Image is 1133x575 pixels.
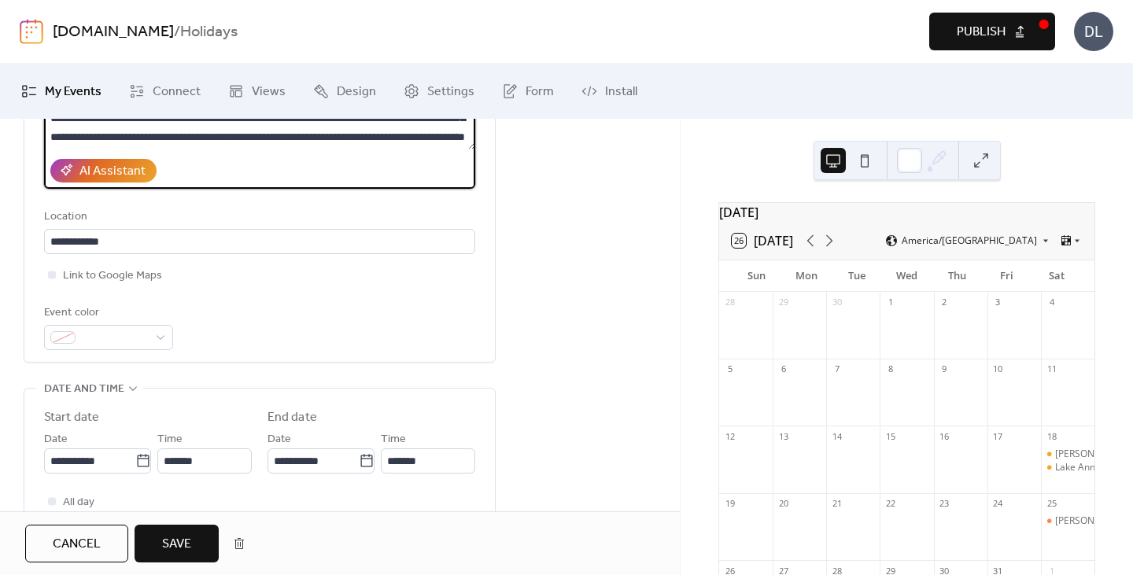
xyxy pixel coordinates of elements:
div: 2 [939,297,950,308]
a: Install [570,70,649,112]
span: Date [44,430,68,449]
div: Start date [44,408,99,427]
div: 6 [777,363,789,375]
div: 28 [724,297,736,308]
div: 23 [939,498,950,510]
a: Connect [117,70,212,112]
div: 5 [724,363,736,375]
div: 14 [831,430,843,442]
div: 21 [831,498,843,510]
div: Thu [932,260,982,292]
span: Cancel [53,535,101,554]
div: 22 [884,498,896,510]
div: 1 [884,297,896,308]
span: Views [252,83,286,101]
div: 17 [992,430,1004,442]
img: logo [20,19,43,44]
span: All day [63,493,94,512]
span: Design [337,83,376,101]
div: 16 [939,430,950,442]
div: Location [44,208,472,227]
button: Save [135,525,219,562]
div: 12 [724,430,736,442]
div: Mon [782,260,832,292]
a: Views [216,70,297,112]
div: [DATE] [719,203,1094,222]
div: 30 [831,297,843,308]
div: DL [1074,12,1113,51]
span: Save [162,535,191,554]
a: Design [301,70,388,112]
div: 15 [884,430,896,442]
div: Wed [882,260,932,292]
div: 7 [831,363,843,375]
div: 13 [777,430,789,442]
div: Tue [832,260,882,292]
div: 20 [777,498,789,510]
div: 11 [1046,363,1057,375]
span: My Events [45,83,101,101]
div: Lake Ann’s 5th Annual Halloween Carnival [1041,461,1094,474]
div: End date [268,408,317,427]
div: 3 [992,297,1004,308]
div: Lake Ann Market [1041,448,1094,461]
span: America/[GEOGRAPHIC_DATA] [902,236,1037,245]
a: [DOMAIN_NAME] [53,17,174,47]
div: Lake Ann 16th Annual Arts & Crafts Show [1041,514,1094,528]
a: My Events [9,70,113,112]
div: Fri [982,260,1032,292]
button: Publish [929,13,1055,50]
span: Connect [153,83,201,101]
div: Sat [1032,260,1082,292]
span: Date [268,430,291,449]
span: Install [605,83,637,101]
button: Cancel [25,525,128,562]
b: Holidays [180,17,238,47]
button: AI Assistant [50,159,157,182]
div: 25 [1046,498,1057,510]
span: Time [381,430,406,449]
button: 26[DATE] [726,230,799,252]
span: Form [526,83,554,101]
div: 4 [1046,297,1057,308]
div: 10 [992,363,1004,375]
a: Settings [392,70,486,112]
div: 19 [724,498,736,510]
span: Date and time [44,380,124,399]
div: 18 [1046,430,1057,442]
b: / [174,17,180,47]
div: 29 [777,297,789,308]
div: 24 [992,498,1004,510]
div: 8 [884,363,896,375]
div: AI Assistant [79,162,146,181]
span: Publish [957,23,1006,42]
div: Event color [44,304,170,323]
span: Settings [427,83,474,101]
span: Link to Google Maps [63,267,162,286]
a: Form [490,70,566,112]
div: Sun [732,260,782,292]
span: Time [157,430,183,449]
div: 9 [939,363,950,375]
